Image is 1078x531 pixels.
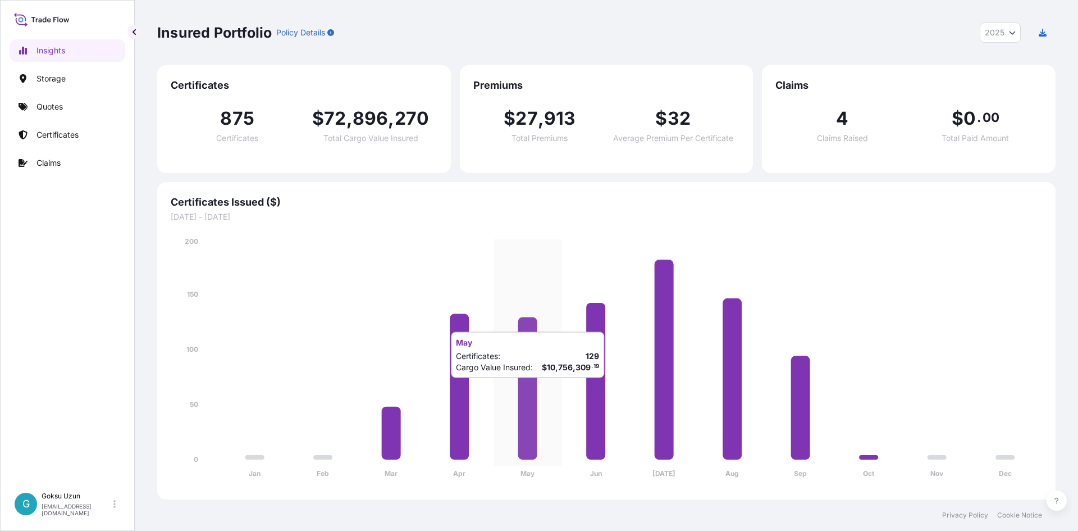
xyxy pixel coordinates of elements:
[36,101,63,112] p: Quotes
[453,469,465,478] tspan: Apr
[36,73,66,84] p: Storage
[220,110,254,128] span: 875
[538,110,544,128] span: ,
[930,469,944,478] tspan: Nov
[36,45,65,56] p: Insights
[520,469,535,478] tspan: May
[10,124,125,146] a: Certificates
[323,134,418,142] span: Total Cargo Value Insured
[983,113,999,122] span: 00
[775,79,1042,92] span: Claims
[863,469,875,478] tspan: Oct
[171,79,437,92] span: Certificates
[963,110,976,128] span: 0
[42,503,111,516] p: [EMAIL_ADDRESS][DOMAIN_NAME]
[185,237,198,246] tspan: 200
[10,39,125,62] a: Insights
[388,110,394,128] span: ,
[942,134,1009,142] span: Total Paid Amount
[655,110,667,128] span: $
[276,27,325,38] p: Policy Details
[511,134,568,142] span: Total Premiums
[171,196,1042,209] span: Certificates Issued ($)
[36,129,79,140] p: Certificates
[668,110,691,128] span: 32
[171,211,1042,223] span: [DATE] - [DATE]
[395,110,430,128] span: 270
[42,492,111,501] p: Goksu Uzun
[10,67,125,90] a: Storage
[997,511,1042,520] a: Cookie Notice
[613,134,733,142] span: Average Premium Per Certificate
[473,79,740,92] span: Premiums
[980,22,1021,43] button: Year Selector
[977,113,981,122] span: .
[725,469,739,478] tspan: Aug
[36,157,61,169] p: Claims
[590,469,602,478] tspan: Jun
[324,110,346,128] span: 72
[216,134,258,142] span: Certificates
[346,110,353,128] span: ,
[652,469,675,478] tspan: [DATE]
[985,27,1004,38] span: 2025
[504,110,515,128] span: $
[186,345,198,353] tspan: 100
[194,455,198,464] tspan: 0
[249,469,261,478] tspan: Jan
[312,110,324,128] span: $
[817,134,868,142] span: Claims Raised
[385,469,398,478] tspan: Mar
[794,469,807,478] tspan: Sep
[353,110,389,128] span: 896
[317,469,329,478] tspan: Feb
[515,110,537,128] span: 27
[999,469,1012,478] tspan: Dec
[836,110,848,128] span: 4
[942,511,988,520] a: Privacy Policy
[952,110,963,128] span: $
[187,290,198,298] tspan: 150
[10,152,125,174] a: Claims
[157,24,272,42] p: Insured Portfolio
[22,498,30,510] span: G
[190,400,198,409] tspan: 50
[10,96,125,118] a: Quotes
[544,110,576,128] span: 913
